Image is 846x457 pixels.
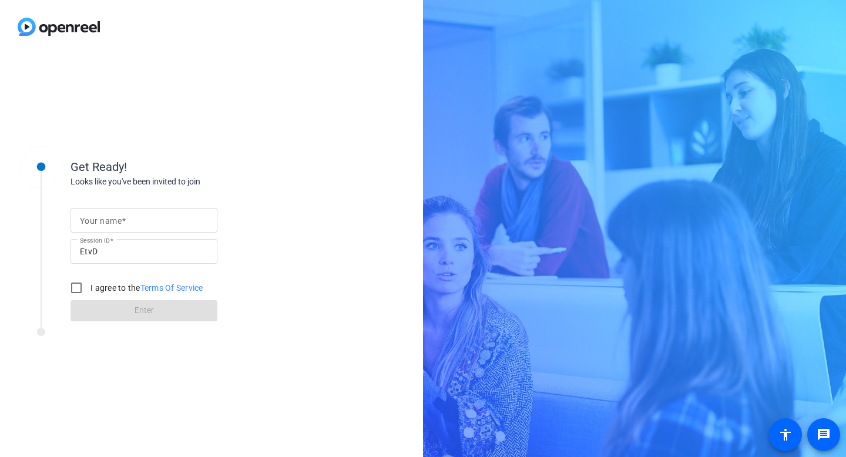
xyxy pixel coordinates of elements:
[70,158,305,176] div: Get Ready!
[80,216,122,226] mat-label: Your name
[70,176,305,188] div: Looks like you've been invited to join
[817,428,831,442] mat-icon: message
[140,283,203,293] a: Terms Of Service
[88,282,203,294] label: I agree to the
[778,428,793,442] mat-icon: accessibility
[80,237,110,244] mat-label: Session ID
